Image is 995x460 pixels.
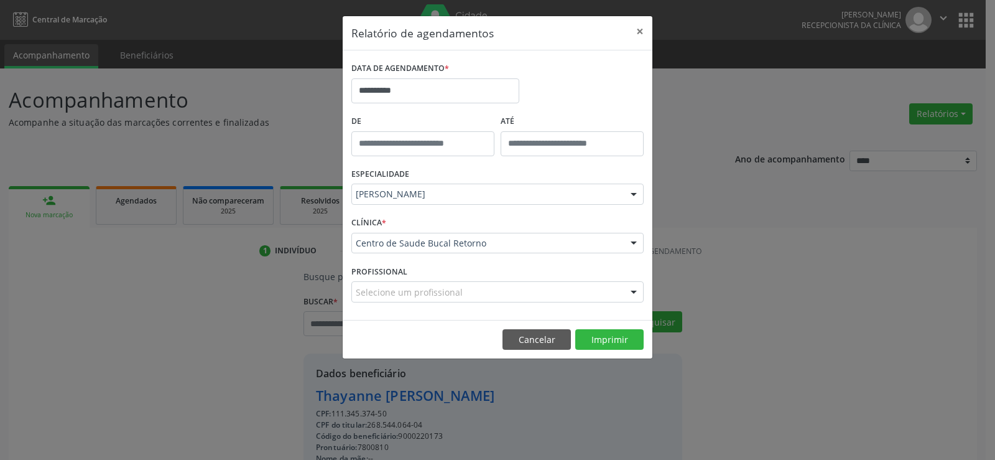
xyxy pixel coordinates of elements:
[356,188,618,200] span: [PERSON_NAME]
[356,286,463,299] span: Selecione um profissional
[356,237,618,250] span: Centro de Saude Bucal Retorno
[351,165,409,184] label: ESPECIALIDADE
[351,214,386,233] label: CLÍNICA
[501,112,644,131] label: ATÉ
[351,25,494,41] h5: Relatório de agendamentos
[351,112,494,131] label: De
[627,16,652,47] button: Close
[351,262,407,281] label: PROFISSIONAL
[575,329,644,350] button: Imprimir
[351,59,449,78] label: DATA DE AGENDAMENTO
[502,329,571,350] button: Cancelar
